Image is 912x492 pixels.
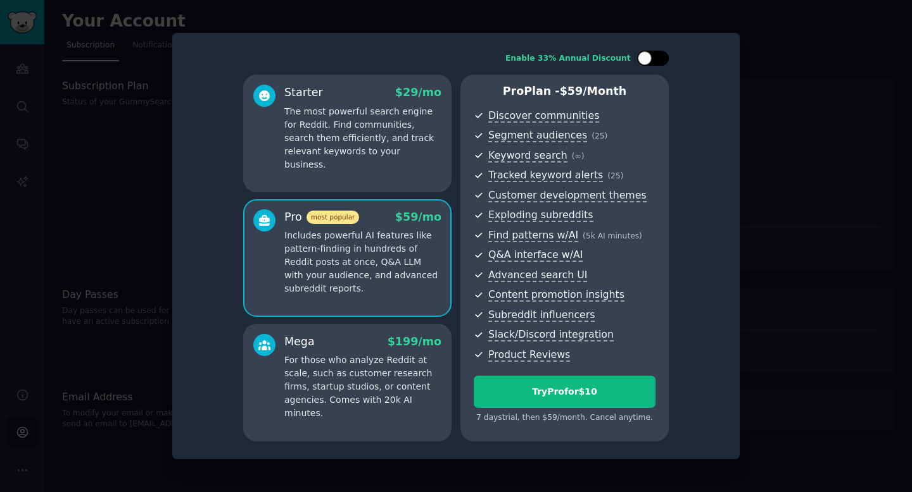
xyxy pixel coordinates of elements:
[572,152,585,161] span: ( ∞ )
[488,149,567,163] span: Keyword search
[284,209,359,225] div: Pro
[583,231,642,240] span: ( 5k AI minutes )
[474,385,655,398] div: Try Pro for $10
[607,171,623,180] span: ( 25 )
[488,169,603,182] span: Tracked keyword alerts
[488,249,583,262] span: Q&A interface w/AI
[284,334,315,350] div: Mega
[488,129,587,142] span: Segment audiences
[284,105,441,171] p: The most powerful search engine for Reddit. Find communities, search them efficiently, and track ...
[474,412,655,424] div: 7 days trial, then $ 59 /month . Cancel anytime.
[284,85,323,101] div: Starter
[284,229,441,295] p: Includes powerful AI features like pattern-finding in hundreds of Reddit posts at once, Q&A LLM w...
[284,354,441,420] p: For those who analyze Reddit at scale, such as customer research firms, startup studios, or conte...
[488,309,595,322] span: Subreddit influencers
[388,335,441,348] span: $ 199 /mo
[488,109,599,123] span: Discover communities
[307,211,360,224] span: most popular
[488,229,578,242] span: Find patterns w/AI
[488,348,570,362] span: Product Reviews
[474,83,655,99] p: Pro Plan -
[488,189,647,202] span: Customer development themes
[474,376,655,408] button: TryProfor$10
[488,269,587,282] span: Advanced search UI
[488,328,614,341] span: Slack/Discord integration
[592,132,607,140] span: ( 25 )
[488,209,593,222] span: Exploding subreddits
[395,211,441,223] span: $ 59 /mo
[505,53,631,65] div: Enable 33% Annual Discount
[395,86,441,99] span: $ 29 /mo
[488,288,624,302] span: Content promotion insights
[560,85,627,97] span: $ 59 /month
